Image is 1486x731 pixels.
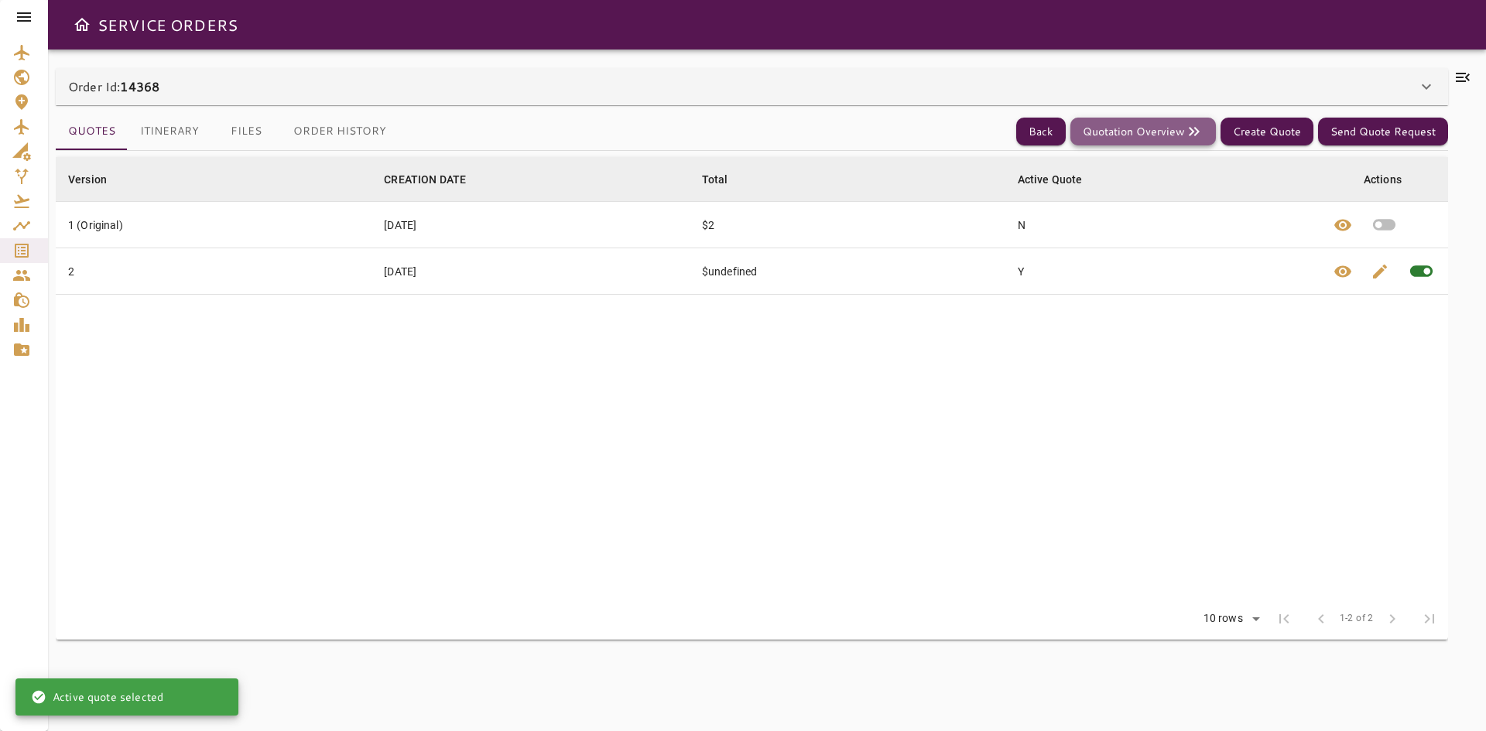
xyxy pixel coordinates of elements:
[1371,262,1389,281] span: edit
[371,248,690,295] td: [DATE]
[1221,118,1313,146] button: Create Quote
[1018,170,1103,189] span: Active Quote
[31,683,163,711] div: Active quote selected
[1265,600,1303,637] span: First Page
[56,113,399,150] div: basic tabs example
[1018,170,1083,189] div: Active Quote
[68,170,107,189] div: Version
[1016,118,1066,146] button: Back
[690,202,1005,248] td: $2
[384,170,486,189] span: CREATION DATE
[1005,248,1320,295] td: Y
[1324,248,1361,294] button: View quote details
[384,170,466,189] div: CREATION DATE
[68,170,127,189] span: Version
[1303,600,1340,637] span: Previous Page
[1411,600,1448,637] span: Last Page
[56,202,371,248] td: 1 (Original)
[56,248,371,295] td: 2
[1334,216,1352,234] span: visibility
[1200,612,1247,625] div: 10 rows
[1193,607,1265,630] div: 10 rows
[702,170,748,189] span: Total
[702,170,728,189] div: Total
[690,248,1005,295] td: $undefined
[1324,202,1361,248] button: View quote details
[128,113,211,150] button: Itinerary
[98,12,238,37] h6: SERVICE ORDERS
[1318,118,1448,146] button: Send Quote Request
[1005,202,1320,248] td: N
[371,202,690,248] td: [DATE]
[1070,118,1216,146] button: Quotation Overview
[1361,248,1399,294] button: Edit quote
[281,113,399,150] button: Order History
[1340,611,1374,627] span: 1-2 of 2
[1399,248,1444,294] span: This quote is already active
[68,77,159,96] p: Order Id:
[56,113,128,150] button: Quotes
[211,113,281,150] button: Files
[120,77,159,95] b: 14368
[1374,600,1411,637] span: Next Page
[56,68,1448,105] div: Order Id:14368
[67,9,98,40] button: Open drawer
[1361,202,1407,248] button: Set quote as active quote
[1334,262,1352,281] span: visibility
